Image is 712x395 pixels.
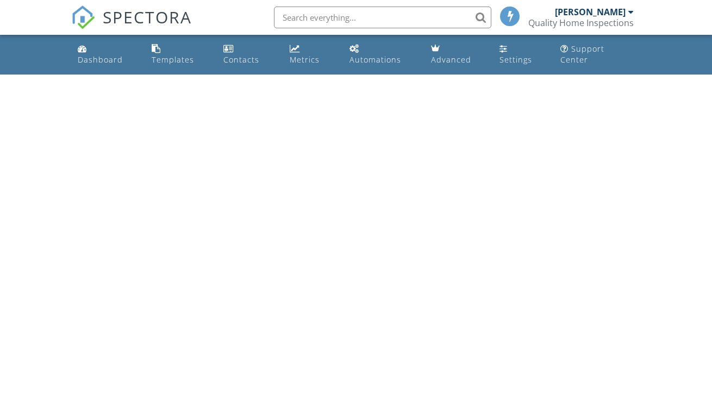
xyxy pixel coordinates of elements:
a: Dashboard [73,39,139,70]
img: The Best Home Inspection Software - Spectora [71,5,95,29]
div: Automations [349,54,401,65]
a: Advanced [427,39,487,70]
span: SPECTORA [103,5,192,28]
a: Support Center [556,39,639,70]
div: Contacts [223,54,259,65]
input: Search everything... [274,7,491,28]
div: Metrics [290,54,320,65]
div: Dashboard [78,54,123,65]
a: Templates [147,39,210,70]
div: Support Center [560,44,604,65]
div: Advanced [431,54,471,65]
a: Metrics [285,39,337,70]
a: Contacts [219,39,277,70]
div: Settings [499,54,532,65]
div: [PERSON_NAME] [555,7,626,17]
div: Templates [152,54,194,65]
a: Settings [495,39,547,70]
a: Automations (Basic) [345,39,417,70]
a: SPECTORA [71,15,192,38]
div: Quality Home Inspections [528,17,634,28]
